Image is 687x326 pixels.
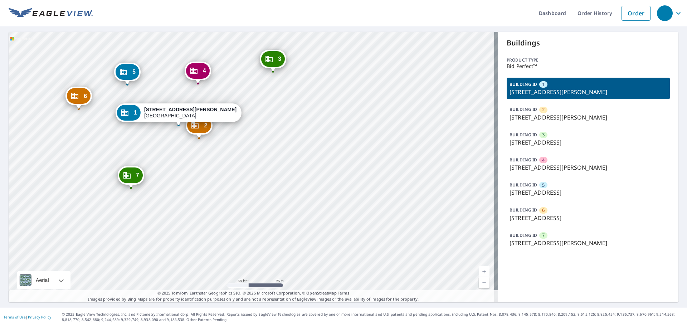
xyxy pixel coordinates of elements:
[510,138,667,147] p: [STREET_ADDRESS]
[118,166,144,188] div: Dropped pin, building 7, Commercial property, 1447 Babcock Rd San Antonio, TX 78201
[510,163,667,172] p: [STREET_ADDRESS][PERSON_NAME]
[62,312,683,322] p: © 2025 Eagle View Technologies, Inc. and Pictometry International Corp. All Rights Reserved. Repo...
[510,157,537,163] p: BUILDING ID
[132,69,136,74] span: 5
[185,62,211,84] div: Dropped pin, building 4, Commercial property, 1415 Babcock Rd San Antonio, TX 78201
[542,157,545,164] span: 4
[204,123,207,128] span: 2
[136,172,139,178] span: 7
[542,207,545,214] span: 6
[4,315,51,319] p: |
[542,232,545,239] span: 7
[306,290,336,296] a: OpenStreetMap
[542,106,545,113] span: 2
[17,271,70,289] div: Aerial
[542,131,545,138] span: 3
[479,266,489,277] a: Current Level 19, Zoom In
[278,56,281,62] span: 3
[9,8,93,19] img: EV Logo
[203,68,206,73] span: 4
[4,315,26,320] a: Terms of Use
[507,57,670,63] p: Product type
[510,239,667,247] p: [STREET_ADDRESS][PERSON_NAME]
[338,290,350,296] a: Terms
[9,290,498,302] p: Images provided by Bing Maps are for property identification purposes only and are not a represen...
[510,88,667,96] p: [STREET_ADDRESS][PERSON_NAME]
[510,106,537,112] p: BUILDING ID
[507,63,670,69] p: Bid Perfect™
[144,107,237,119] div: [GEOGRAPHIC_DATA]
[479,277,489,288] a: Current Level 19, Zoom Out
[510,232,537,238] p: BUILDING ID
[507,38,670,48] p: Buildings
[157,290,350,296] span: © 2025 TomTom, Earthstar Geographics SIO, © 2025 Microsoft Corporation, ©
[34,271,51,289] div: Aerial
[510,188,667,197] p: [STREET_ADDRESS]
[65,87,92,109] div: Dropped pin, building 6, Commercial property, 4100 NW Loop 410 San Antonio, TX 78229
[510,214,667,222] p: [STREET_ADDRESS]
[510,207,537,213] p: BUILDING ID
[542,81,545,88] span: 1
[186,116,212,138] div: Dropped pin, building 2, Commercial property, 1415 Babcock Rd San Antonio, TX 78201
[84,93,87,99] span: 6
[510,81,537,87] p: BUILDING ID
[116,103,242,126] div: Dropped pin, building 1, Commercial property, 1415 Babcock Rd San Antonio, TX 78201
[510,182,537,188] p: BUILDING ID
[542,182,545,189] span: 5
[510,113,667,122] p: [STREET_ADDRESS][PERSON_NAME]
[144,107,237,112] strong: [STREET_ADDRESS][PERSON_NAME]
[622,6,651,21] a: Order
[134,110,137,115] span: 1
[260,50,286,72] div: Dropped pin, building 3, Commercial property, 4140 NW Loop 410 San Antonio, TX 78229
[28,315,51,320] a: Privacy Policy
[510,132,537,138] p: BUILDING ID
[114,63,141,85] div: Dropped pin, building 5, Commercial property, 4214 NW Loop 410 San Antonio, TX 78229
